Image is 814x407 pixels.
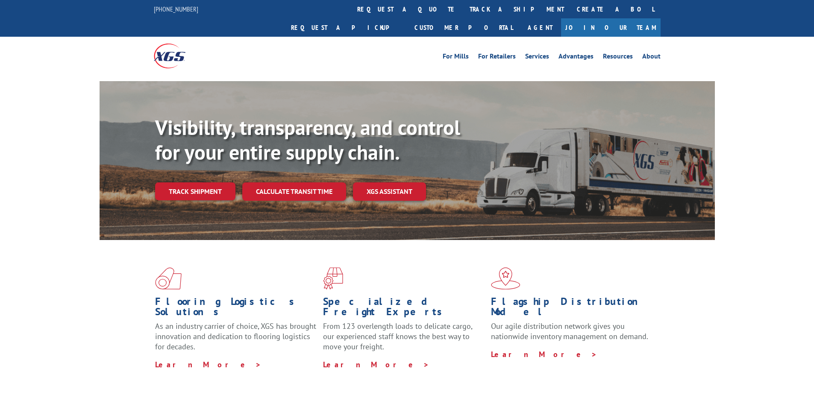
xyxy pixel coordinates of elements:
a: Join Our Team [561,18,661,37]
h1: Specialized Freight Experts [323,296,485,321]
a: Customer Portal [408,18,519,37]
h1: Flooring Logistics Solutions [155,296,317,321]
p: From 123 overlength loads to delicate cargo, our experienced staff knows the best way to move you... [323,321,485,359]
a: Track shipment [155,182,235,200]
img: xgs-icon-total-supply-chain-intelligence-red [155,267,182,290]
a: About [642,53,661,62]
a: Learn More > [323,360,429,369]
h1: Flagship Distribution Model [491,296,652,321]
a: Agent [519,18,561,37]
a: For Mills [443,53,469,62]
img: xgs-icon-flagship-distribution-model-red [491,267,520,290]
a: [PHONE_NUMBER] [154,5,198,13]
b: Visibility, transparency, and control for your entire supply chain. [155,114,460,165]
a: Calculate transit time [242,182,346,201]
span: Our agile distribution network gives you nationwide inventory management on demand. [491,321,648,341]
span: As an industry carrier of choice, XGS has brought innovation and dedication to flooring logistics... [155,321,316,351]
a: Learn More > [491,349,597,359]
img: xgs-icon-focused-on-flooring-red [323,267,343,290]
a: XGS ASSISTANT [353,182,426,201]
a: Learn More > [155,360,262,369]
a: Services [525,53,549,62]
a: Request a pickup [285,18,408,37]
a: Advantages [558,53,594,62]
a: Resources [603,53,633,62]
a: For Retailers [478,53,516,62]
